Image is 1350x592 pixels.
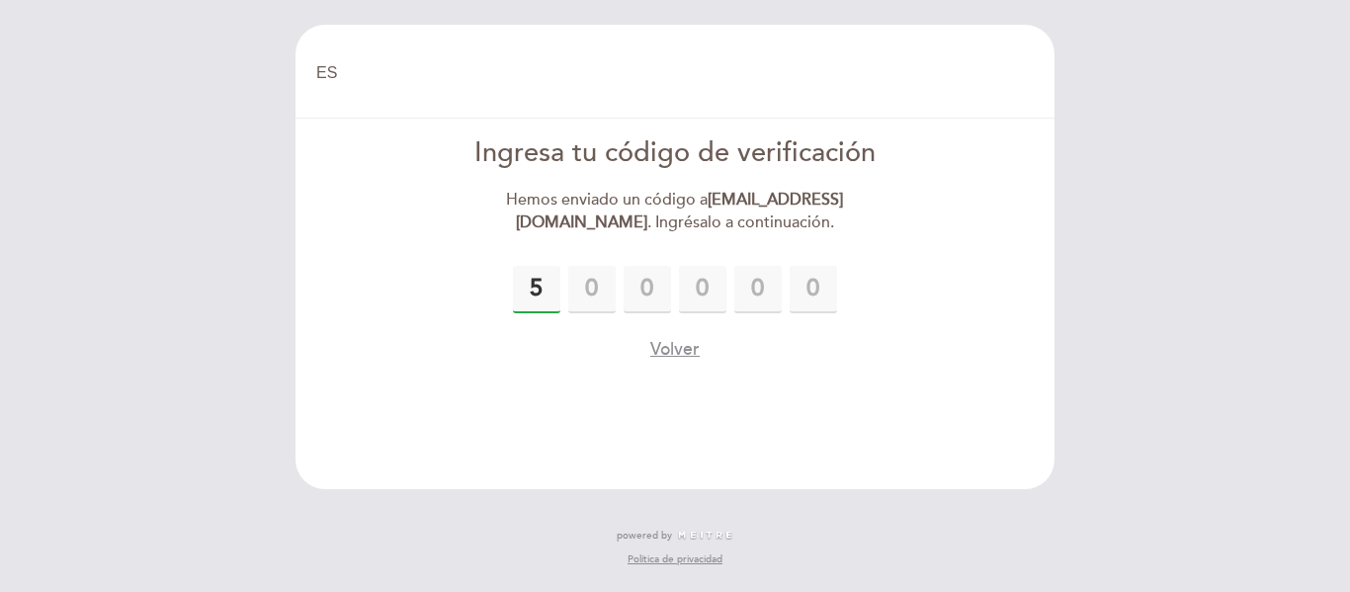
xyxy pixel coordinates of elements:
[650,337,700,362] button: Volver
[568,266,616,313] input: 0
[628,552,722,566] a: Política de privacidad
[617,529,672,543] span: powered by
[734,266,782,313] input: 0
[449,134,902,173] div: Ingresa tu código de verificación
[624,266,671,313] input: 0
[513,266,560,313] input: 0
[677,531,733,541] img: MEITRE
[449,189,902,234] div: Hemos enviado un código a . Ingrésalo a continuación.
[516,190,844,232] strong: [EMAIL_ADDRESS][DOMAIN_NAME]
[790,266,837,313] input: 0
[617,529,733,543] a: powered by
[679,266,726,313] input: 0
